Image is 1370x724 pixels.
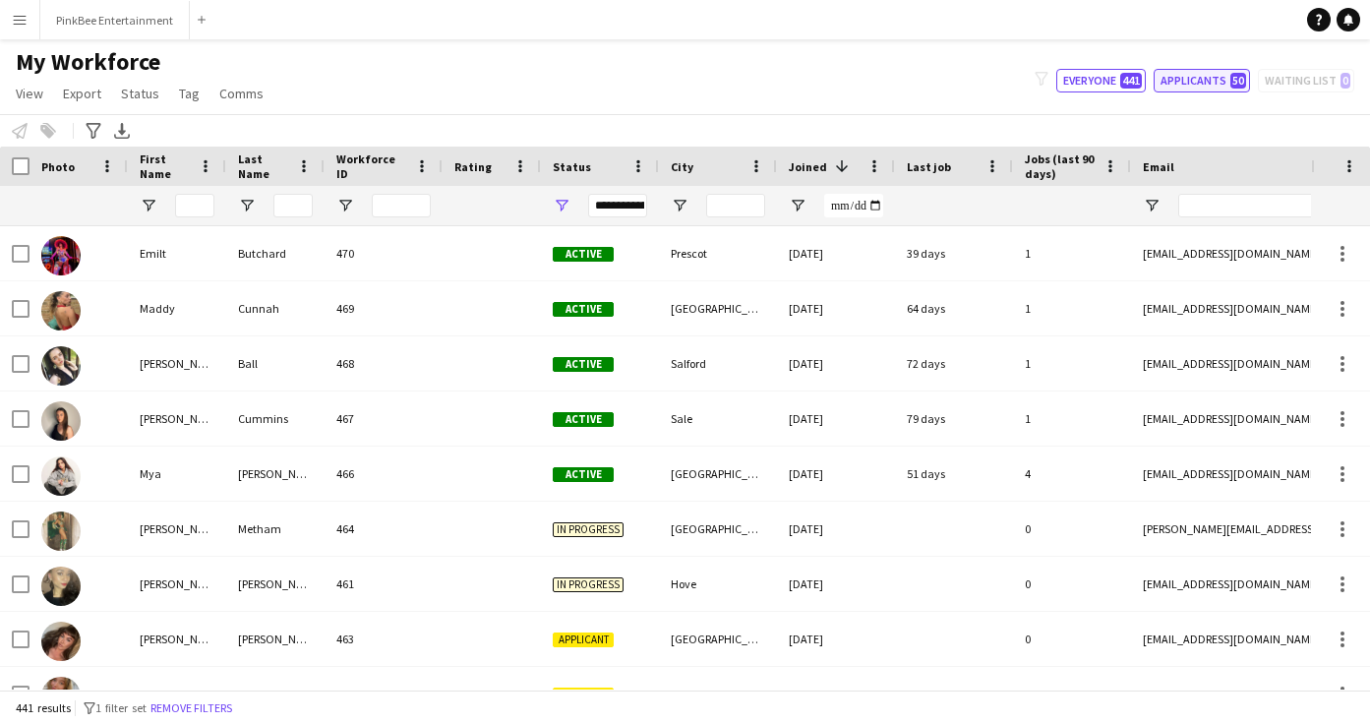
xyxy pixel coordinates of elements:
button: Open Filter Menu [789,197,806,214]
span: 441 [1120,73,1142,89]
div: Prescot [659,226,777,280]
span: Photo [41,159,75,174]
button: Applicants50 [1154,69,1250,92]
span: 1 filter set [95,700,147,715]
div: [PERSON_NAME] [128,336,226,391]
button: Open Filter Menu [336,197,354,214]
button: PinkBee Entertainment [40,1,190,39]
input: City Filter Input [706,194,765,217]
div: [PERSON_NAME] [226,447,325,501]
img: Maddy Cunnah [41,291,81,331]
img: Rebekah Martin [41,677,81,716]
input: First Name Filter Input [175,194,214,217]
span: Status [121,85,159,102]
div: 1 [1013,392,1131,446]
span: Workforce ID [336,151,407,181]
div: 0 [1013,667,1131,721]
div: 0 [1013,557,1131,611]
div: 467 [325,392,443,446]
span: Active [553,467,614,482]
div: Sale [659,392,777,446]
div: 0 [1013,612,1131,666]
div: Butchard [226,226,325,280]
img: Lara-Jayne Ball [41,346,81,386]
img: Mya Edralin [41,456,81,496]
div: 39 days [895,226,1013,280]
span: Active [553,247,614,262]
div: [GEOGRAPHIC_DATA] [659,502,777,556]
div: [DATE] [777,667,895,721]
div: 1 [1013,226,1131,280]
span: Applicant [553,633,614,647]
span: Jobs (last 90 days) [1025,151,1096,181]
div: Hove [659,557,777,611]
div: 4 [1013,447,1131,501]
div: [DATE] [777,557,895,611]
div: Ball [226,336,325,391]
div: Maddy [128,281,226,335]
button: Open Filter Menu [1143,197,1161,214]
a: Tag [171,81,208,106]
a: View [8,81,51,106]
div: [DATE] [777,612,895,666]
div: 465 [325,667,443,721]
app-action-btn: Export XLSX [110,119,134,143]
input: Workforce ID Filter Input [372,194,431,217]
span: 50 [1230,73,1246,89]
div: 470 [325,226,443,280]
span: Joined [789,159,827,174]
div: [DATE] [777,336,895,391]
span: Active [553,302,614,317]
span: City [671,159,693,174]
div: [PERSON_NAME] [128,667,226,721]
span: Last job [907,159,951,174]
app-action-btn: Advanced filters [82,119,105,143]
button: Open Filter Menu [238,197,256,214]
div: [DATE] [777,281,895,335]
a: Comms [211,81,271,106]
button: Open Filter Menu [140,197,157,214]
div: [PERSON_NAME] [128,612,226,666]
div: 0 [1013,502,1131,556]
button: Remove filters [147,697,236,719]
span: Last Name [238,151,289,181]
div: 79 days [895,392,1013,446]
div: [PERSON_NAME] [226,667,325,721]
span: Active [553,412,614,427]
span: Rating [454,159,492,174]
div: 463 [325,612,443,666]
span: Tag [179,85,200,102]
span: First Name [140,151,191,181]
div: [DATE] [777,447,895,501]
div: 464 [325,502,443,556]
span: In progress [553,577,624,592]
span: Comms [219,85,264,102]
div: Metham [226,502,325,556]
a: Status [113,81,167,106]
div: Cummins [226,392,325,446]
button: Open Filter Menu [671,197,688,214]
div: [PERSON_NAME] [128,392,226,446]
img: Molly Cummins [41,401,81,441]
div: 1 [1013,336,1131,391]
button: Everyone441 [1056,69,1146,92]
div: [GEOGRAPHIC_DATA] [659,612,777,666]
div: [PERSON_NAME] [128,557,226,611]
div: [GEOGRAPHIC_DATA] [659,281,777,335]
div: 51 days [895,447,1013,501]
span: My Workforce [16,47,160,77]
div: 72 days [895,336,1013,391]
div: 64 days [895,281,1013,335]
img: Jade Hopper [41,567,81,606]
span: In progress [553,522,624,537]
div: Salford [659,336,777,391]
div: [PERSON_NAME] [226,612,325,666]
div: 1 [1013,281,1131,335]
div: 461 [325,557,443,611]
button: Open Filter Menu [553,197,570,214]
div: Mya [128,447,226,501]
input: Joined Filter Input [824,194,883,217]
div: [DATE] [777,502,895,556]
div: [DATE] [777,392,895,446]
input: Last Name Filter Input [273,194,313,217]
